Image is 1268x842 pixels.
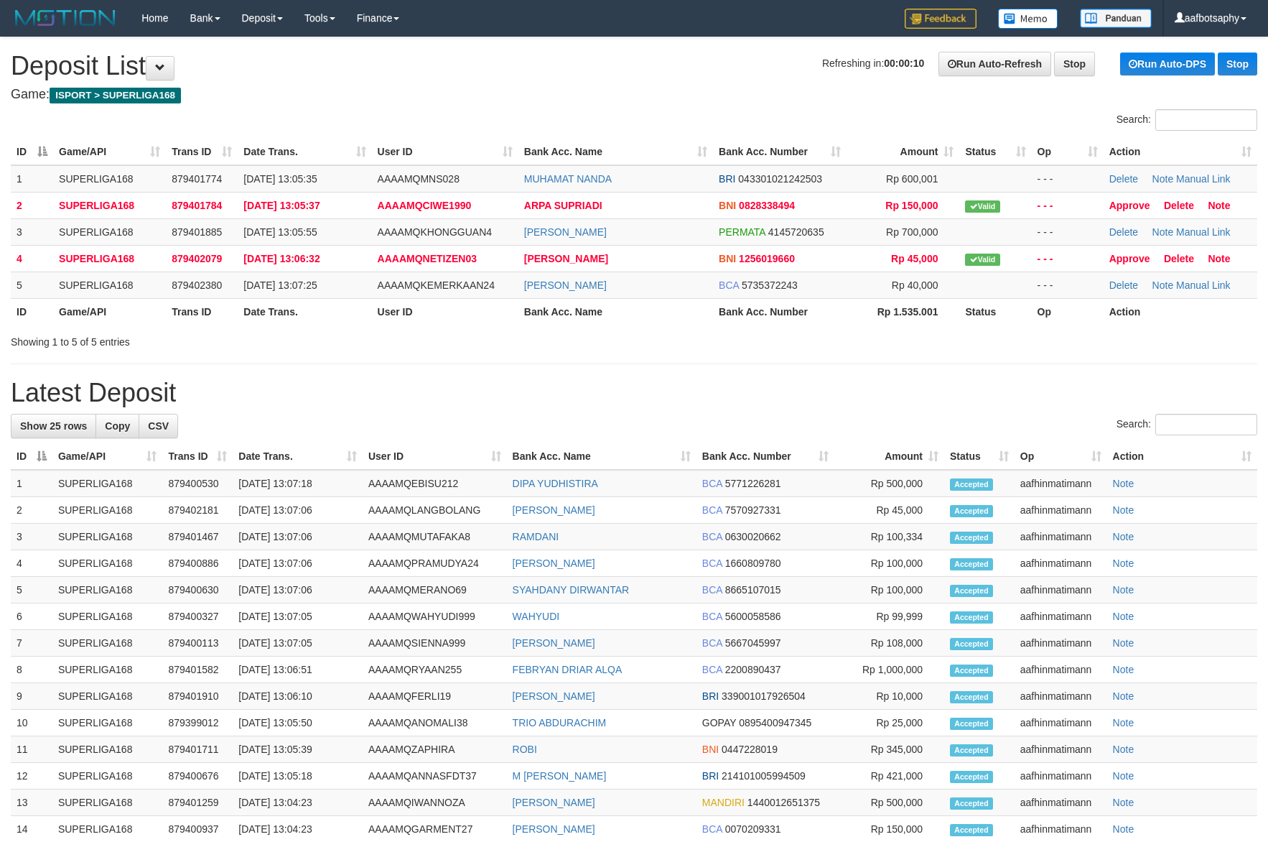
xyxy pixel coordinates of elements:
span: Copy 0070209331 to clipboard [725,823,781,835]
th: Action: activate to sort column ascending [1107,443,1257,470]
td: 879401711 [162,736,233,763]
td: SUPERLIGA168 [52,683,163,710]
a: [PERSON_NAME] [513,823,595,835]
td: Rp 500,000 [834,470,944,497]
span: 879401784 [172,200,222,211]
span: BRI [702,770,719,782]
th: Op [1032,298,1104,325]
th: Status [959,298,1031,325]
a: Copy [95,414,139,438]
td: - - - [1032,272,1104,298]
span: Rp 150,000 [885,200,938,211]
span: BCA [702,584,722,596]
td: Rp 421,000 [834,763,944,790]
td: AAAAMQANOMALI38 [363,710,507,736]
span: Accepted [950,532,993,544]
td: Rp 100,334 [834,524,944,550]
span: BCA [702,637,722,649]
td: AAAAMQMERANO69 [363,577,507,603]
span: CSV [148,420,169,432]
td: SUPERLIGA168 [53,192,166,218]
td: [DATE] 13:05:50 [233,710,363,736]
label: Search: [1117,109,1257,131]
span: Copy 7570927331 to clipboard [725,504,781,516]
span: Copy 2200890437 to clipboard [725,664,781,675]
span: Copy 1660809780 to clipboard [725,558,781,569]
th: Bank Acc. Number [713,298,847,325]
th: Date Trans.: activate to sort column ascending [233,443,363,470]
a: Delete [1109,226,1138,238]
a: [PERSON_NAME] [524,253,608,264]
td: [DATE] 13:06:51 [233,657,363,683]
td: Rp 345,000 [834,736,944,763]
td: SUPERLIGA168 [52,630,163,657]
a: ROBI [513,744,537,755]
span: Accepted [950,505,993,517]
td: 13 [11,790,52,816]
td: SUPERLIGA168 [52,710,163,736]
span: Accepted [950,797,993,810]
input: Search: [1155,109,1257,131]
span: ISPORT > SUPERLIGA168 [50,88,181,103]
img: MOTION_logo.png [11,7,120,29]
td: AAAAMQRYAAN255 [363,657,507,683]
a: Note [1113,584,1134,596]
td: AAAAMQANNASFDT37 [363,763,507,790]
span: Copy 5771226281 to clipboard [725,478,781,489]
td: 879400113 [162,630,233,657]
a: Note [1152,226,1174,238]
span: [DATE] 13:07:25 [243,279,317,291]
span: Copy 0630020662 to clipboard [725,531,781,542]
a: [PERSON_NAME] [513,637,595,649]
th: Trans ID: activate to sort column ascending [166,139,238,165]
td: SUPERLIGA168 [52,657,163,683]
a: Note [1152,173,1174,185]
span: Rp 45,000 [891,253,938,264]
th: Trans ID: activate to sort column ascending [162,443,233,470]
a: Delete [1164,200,1194,211]
th: Rp 1.535.001 [847,298,959,325]
a: Note [1152,279,1174,291]
span: Rp 40,000 [892,279,938,291]
a: Note [1113,504,1134,516]
th: Game/API: activate to sort column ascending [53,139,166,165]
span: Copy [105,420,130,432]
td: aafhinmatimann [1015,736,1107,763]
img: Feedback.jpg [905,9,976,29]
h1: Deposit List [11,52,1257,80]
td: aafhinmatimann [1015,683,1107,710]
a: Delete [1164,253,1194,264]
th: Amount: activate to sort column ascending [834,443,944,470]
span: Accepted [950,585,993,597]
span: 879401774 [172,173,222,185]
td: aafhinmatimann [1015,470,1107,497]
th: Bank Acc. Number: activate to sort column ascending [696,443,834,470]
span: Accepted [950,744,993,757]
th: User ID: activate to sort column ascending [372,139,518,165]
td: Rp 25,000 [834,710,944,736]
a: DIPA YUDHISTIRA [513,478,598,489]
a: Manual Link [1176,279,1231,291]
a: Delete [1109,279,1138,291]
td: [DATE] 13:05:18 [233,763,363,790]
a: Stop [1218,52,1257,75]
a: Note [1113,478,1134,489]
span: Accepted [950,478,993,491]
a: FEBRYAN DRIAR ALQA [513,664,623,675]
td: 1 [11,165,53,193]
span: Copy 5735372243 to clipboard [742,279,798,291]
td: SUPERLIGA168 [53,245,166,272]
td: AAAAMQMUTAFAKA8 [363,524,507,550]
span: [DATE] 13:05:37 [243,200,320,211]
td: aafhinmatimann [1015,763,1107,790]
span: BCA [719,279,739,291]
th: Bank Acc. Number: activate to sort column ascending [713,139,847,165]
td: SUPERLIGA168 [52,550,163,577]
img: panduan.png [1080,9,1152,28]
span: BCA [702,611,722,622]
th: Action [1104,298,1257,325]
th: Action: activate to sort column ascending [1104,139,1257,165]
a: Approve [1109,253,1150,264]
td: SUPERLIGA168 [53,218,166,245]
span: Accepted [950,558,993,570]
